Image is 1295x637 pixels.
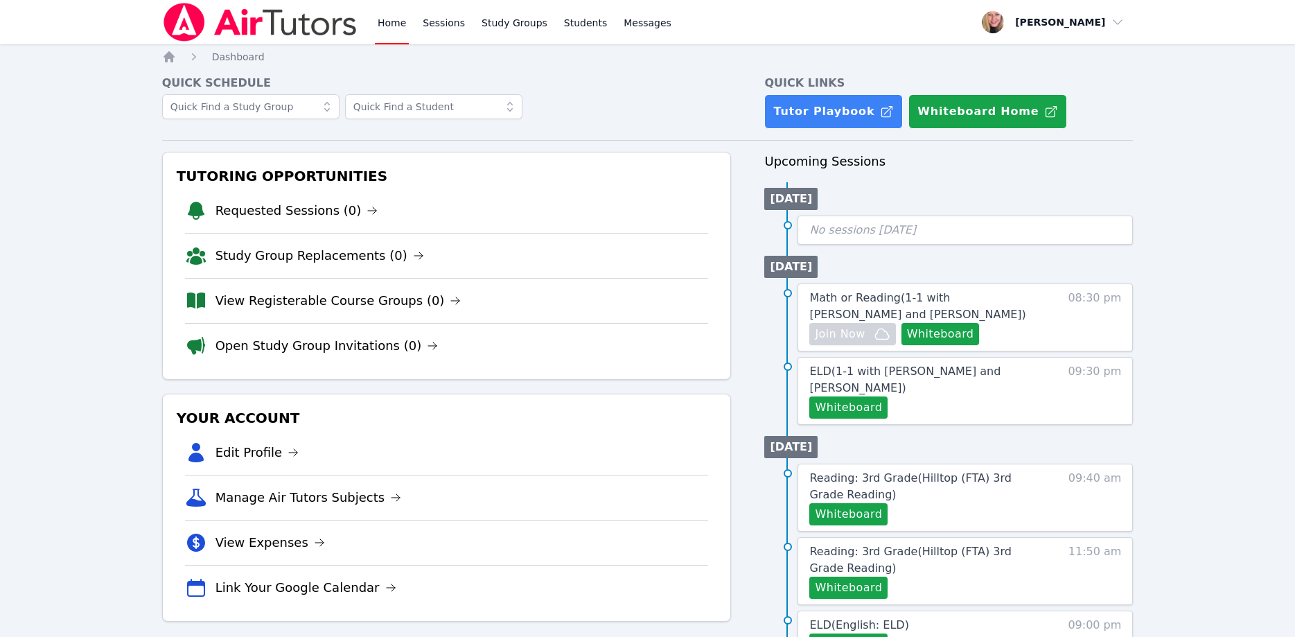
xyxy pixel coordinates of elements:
a: View Expenses [215,533,325,552]
button: Join Now [809,323,895,345]
nav: Breadcrumb [162,50,1134,64]
span: 09:30 pm [1068,363,1121,419]
a: View Registerable Course Groups (0) [215,291,461,311]
span: ELD ( English: ELD ) [809,618,908,631]
a: ELD(English: ELD) [809,617,908,634]
img: Air Tutors [162,3,358,42]
button: Whiteboard Home [908,94,1067,129]
button: Whiteboard [809,577,888,599]
a: Link Your Google Calendar [215,578,396,597]
button: Whiteboard [809,396,888,419]
span: 09:40 am [1068,470,1122,525]
a: Reading: 3rd Grade(Hilltop (FTA) 3rd Grade Reading) [809,543,1043,577]
h3: Tutoring Opportunities [174,164,720,189]
button: Whiteboard [901,323,980,345]
a: ELD(1-1 with [PERSON_NAME] and [PERSON_NAME]) [809,363,1043,396]
a: Math or Reading(1-1 with [PERSON_NAME] and [PERSON_NAME]) [809,290,1043,323]
a: Reading: 3rd Grade(Hilltop (FTA) 3rd Grade Reading) [809,470,1043,503]
li: [DATE] [764,188,818,210]
li: [DATE] [764,436,818,458]
span: Join Now [815,326,865,342]
a: Requested Sessions (0) [215,201,378,220]
h4: Quick Schedule [162,75,732,91]
button: Whiteboard [809,503,888,525]
h4: Quick Links [764,75,1133,91]
li: [DATE] [764,256,818,278]
span: 11:50 am [1068,543,1122,599]
a: Study Group Replacements (0) [215,246,424,265]
input: Quick Find a Study Group [162,94,340,119]
span: Messages [624,16,671,30]
span: Reading: 3rd Grade ( Hilltop (FTA) 3rd Grade Reading ) [809,471,1011,501]
span: Dashboard [212,51,265,62]
h3: Upcoming Sessions [764,152,1133,171]
h3: Your Account [174,405,720,430]
span: Reading: 3rd Grade ( Hilltop (FTA) 3rd Grade Reading ) [809,545,1011,575]
input: Quick Find a Student [345,94,522,119]
a: Tutor Playbook [764,94,903,129]
a: Manage Air Tutors Subjects [215,488,402,507]
a: Edit Profile [215,443,299,462]
span: Math or Reading ( 1-1 with [PERSON_NAME] and [PERSON_NAME] ) [809,291,1025,321]
a: Dashboard [212,50,265,64]
span: 08:30 pm [1068,290,1121,345]
span: ELD ( 1-1 with [PERSON_NAME] and [PERSON_NAME] ) [809,365,1001,394]
a: Open Study Group Invitations (0) [215,336,439,356]
span: No sessions [DATE] [809,223,916,236]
